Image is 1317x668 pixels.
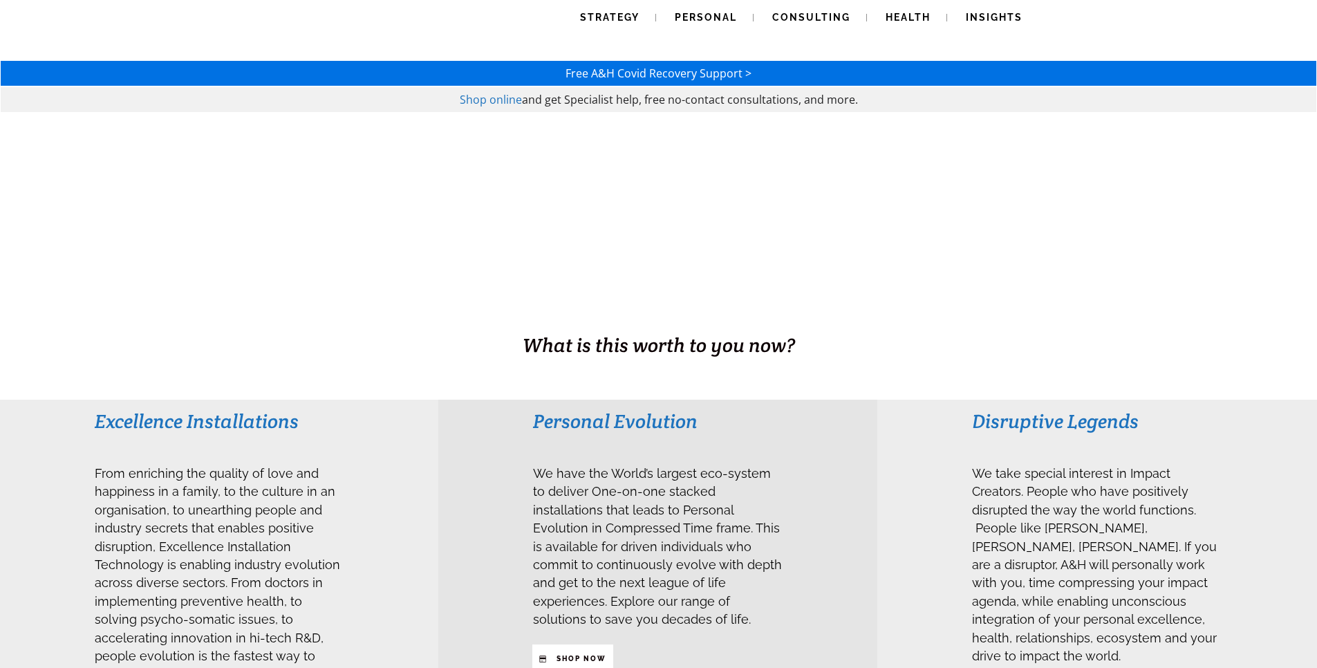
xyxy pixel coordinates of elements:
span: We have the World’s largest eco-system to deliver One-on-one stacked installations that leads to ... [533,466,782,627]
h3: Personal Evolution [533,409,783,434]
span: Consulting [772,12,850,23]
h3: Disruptive Legends [972,409,1222,434]
span: Insights [966,12,1022,23]
span: Personal [675,12,737,23]
strong: SHop NOW [557,655,606,662]
span: Health [886,12,931,23]
h1: BUSINESS. HEALTH. Family. Legacy [1,302,1316,331]
a: Shop online [460,92,522,107]
h3: Excellence Installations [95,409,344,434]
a: Free A&H Covid Recovery Support > [566,66,751,81]
span: What is this worth to you now? [523,333,795,358]
span: We take special interest in Impact Creators. People who have positively disrupted the way the wor... [972,466,1217,663]
span: and get Specialist help, free no-contact consultations, and more. [522,92,858,107]
span: Strategy [580,12,639,23]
